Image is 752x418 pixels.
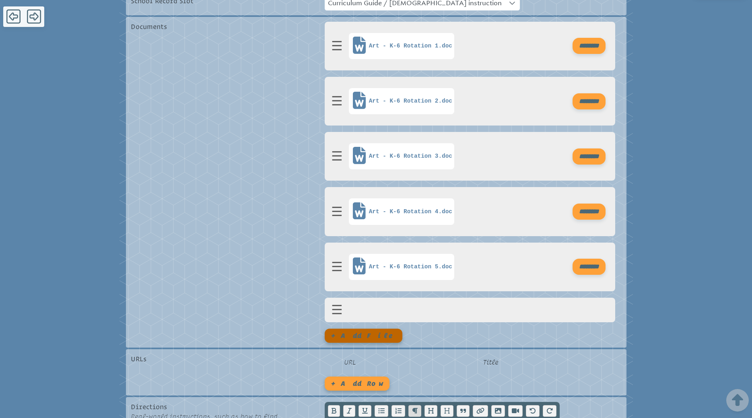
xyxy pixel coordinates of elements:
span: Art - K-6 Rotation 1.doc [369,43,452,49]
span: Art - K-6 Rotation 3.doc [369,153,452,160]
span: Forward [27,8,41,25]
span: Art - K-6 Rotation 4.doc [369,208,452,215]
span: Art - K-6 Rotation 2.doc [369,98,452,105]
span: Title [483,357,618,367]
span: URL [344,357,480,367]
p: Directions [131,402,290,412]
span: ☰ [331,204,349,219]
a: Art - K-6 Rotation 4.doc [349,198,454,224]
p: URLs [131,354,290,364]
span: Back [6,8,21,25]
span: ☰ [331,303,349,317]
a: Art - K-6 Rotation 2.doc [349,88,454,114]
button: + Add row [325,377,389,391]
span: Art - K-6 Rotation 5.doc [369,264,452,270]
a: Art - K-6 Rotation 3.doc [349,143,454,169]
button: Scroll Top [731,391,744,410]
span: ☰ [331,149,349,164]
button: + Add file [325,329,402,343]
span: ☰ [331,94,349,109]
span: ☰ [331,39,349,54]
a: Art - K-6 Rotation 1.doc [349,33,454,59]
p: Documents [131,22,290,31]
a: Art - K-6 Rotation 5.doc [349,254,454,280]
span: ☰ [331,259,349,274]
